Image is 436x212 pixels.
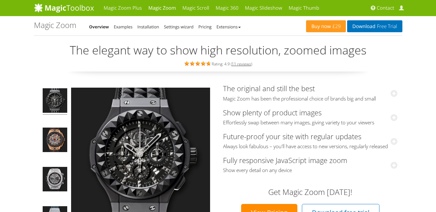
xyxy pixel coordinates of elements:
[42,88,68,115] a: Big Bang Depeche Mode
[223,167,398,174] span: Show every detail on any device
[34,3,94,13] img: MagicToolbox.com - Image tools for your website
[217,24,241,30] a: Extensions
[34,21,76,29] h1: Magic Zoom
[34,60,402,67] div: Rating: 4.9 ( )
[223,155,398,174] a: Fully responsive JavaScript image zoomShow every detail on any device
[331,24,341,29] span: £29
[223,120,398,126] span: Effortlessly swap between many images, giving variety to your viewers
[43,167,67,193] img: Big Bang Unico Titanium - Magic Zoom Demo
[43,88,67,115] img: Big Bang Depeche Mode - Magic Zoom Demo
[223,96,398,102] span: Magic Zoom has been the professional choice of brands big and small
[223,131,398,150] a: Future-proof your site with regular updatesAlways look fabulous – you'll have access to new versi...
[42,166,68,194] a: Big Bang Unico Titanium
[114,24,133,30] a: Examples
[223,108,398,126] a: Show plenty of product imagesEffortlessly swap between many images, giving variety to your viewers
[137,24,159,30] a: Installation
[377,5,394,11] span: Contact
[375,24,397,29] span: Free Trial
[43,128,67,154] img: Big Bang Ferrari King Gold Carbon
[198,24,212,30] a: Pricing
[306,20,346,32] a: Buy now£29
[223,143,398,150] span: Always look fabulous – you'll have access to new versions, regularly released
[347,20,402,32] a: DownloadFree Trial
[223,83,398,102] a: The original and still the bestMagic Zoom has been the professional choice of brands big and small
[229,188,391,196] h3: Get Magic Zoom [DATE]!
[164,24,194,30] a: Settings wizard
[42,127,68,155] a: Big Bang Ferrari King Gold Carbon
[89,24,109,30] a: Overview
[34,44,402,57] h2: The elegant way to show high resolution, zoomed images
[232,61,251,67] a: 11 reviews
